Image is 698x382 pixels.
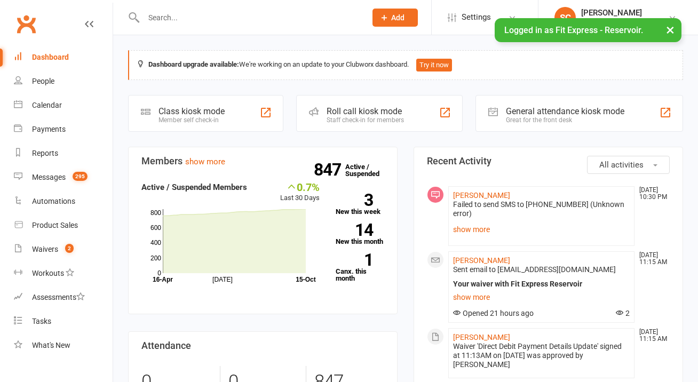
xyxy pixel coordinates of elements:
button: Try it now [416,59,452,71]
a: Product Sales [14,213,113,237]
a: 847Active / Suspended [345,155,392,185]
a: [PERSON_NAME] [453,191,510,200]
span: Sent email to [EMAIL_ADDRESS][DOMAIN_NAME] [453,265,616,274]
div: 0.7% [280,181,320,193]
div: SC [554,7,576,28]
div: Assessments [32,293,85,301]
a: show more [453,290,630,305]
strong: Active / Suspended Members [141,182,247,192]
div: Great for the front desk [506,116,624,124]
div: Reports [32,149,58,157]
strong: 847 [314,162,345,178]
div: Member self check-in [158,116,225,124]
button: All activities [587,156,670,174]
div: What's New [32,341,70,349]
a: Reports [14,141,113,165]
a: show more [453,222,630,237]
div: Automations [32,197,75,205]
span: All activities [599,160,644,170]
div: People [32,77,54,85]
div: Workouts [32,269,64,277]
div: Class kiosk mode [158,106,225,116]
h3: Attendance [141,340,384,351]
div: Product Sales [32,221,78,229]
strong: Dashboard upgrade available: [148,60,239,68]
div: We're working on an update to your Clubworx dashboard. [128,50,683,80]
a: [PERSON_NAME] [453,333,510,341]
span: Add [391,13,404,22]
a: Tasks [14,309,113,333]
strong: 1 [336,252,373,268]
span: 295 [73,172,88,181]
time: [DATE] 11:15 AM [634,329,669,343]
div: Calendar [32,101,62,109]
div: Failed to send SMS to [PHONE_NUMBER] (Unknown error) [453,200,630,237]
a: 1Canx. this month [336,253,384,282]
div: Messages [32,173,66,181]
input: Search... [140,10,359,25]
strong: 14 [336,222,373,238]
a: What's New [14,333,113,357]
span: Logged in as Fit Express - Reservoir. [504,25,643,35]
a: [PERSON_NAME] [453,256,510,265]
div: Waivers [32,245,58,253]
a: Automations [14,189,113,213]
a: Workouts [14,261,113,285]
button: × [661,18,680,41]
span: Opened 21 hours ago [453,309,534,317]
a: Calendar [14,93,113,117]
div: General attendance kiosk mode [506,106,624,116]
div: Payments [32,125,66,133]
span: 2 [65,244,74,253]
div: Roll call kiosk mode [327,106,404,116]
span: Settings [462,5,491,29]
a: Assessments [14,285,113,309]
h3: Members [141,156,384,166]
a: Clubworx [13,11,39,37]
time: [DATE] 11:15 AM [634,252,669,266]
time: [DATE] 10:30 PM [634,187,669,201]
div: Waiver 'Direct Debit Payment Details Update' signed at 11:13AM on [DATE] was approved by [PERSON_... [453,342,630,369]
a: Dashboard [14,45,113,69]
a: Waivers 2 [14,237,113,261]
a: show more [185,157,225,166]
div: Last 30 Days [280,181,320,204]
div: Staff check-in for members [327,116,404,124]
a: People [14,69,113,93]
span: 2 [616,309,630,317]
a: 14New this month [336,224,384,245]
div: Fit Express - Reservoir [581,18,654,27]
a: Messages 295 [14,165,113,189]
button: Add [372,9,418,27]
a: Payments [14,117,113,141]
a: 3New this week [336,194,384,215]
div: Dashboard [32,53,69,61]
h3: Recent Activity [427,156,670,166]
div: Tasks [32,317,51,325]
div: Your waiver with Fit Express Reservoir [453,280,630,289]
div: [PERSON_NAME] [581,8,654,18]
strong: 3 [336,192,373,208]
